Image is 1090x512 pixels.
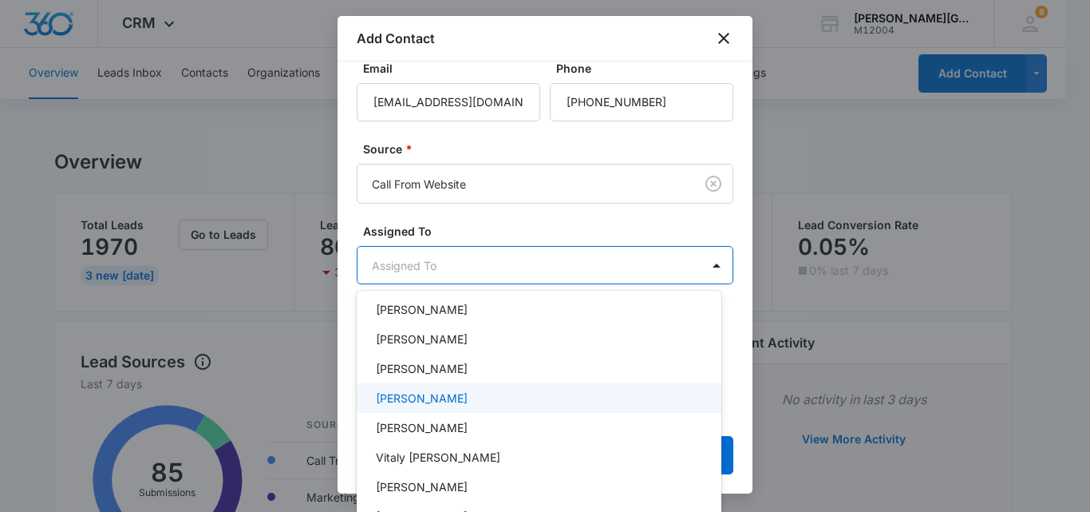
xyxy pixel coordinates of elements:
[376,419,468,436] p: [PERSON_NAME]
[376,360,468,377] p: [PERSON_NAME]
[376,449,500,466] p: Vitaly [PERSON_NAME]
[376,390,468,407] p: [PERSON_NAME]
[376,331,468,347] p: [PERSON_NAME]
[376,301,468,318] p: [PERSON_NAME]
[376,478,468,495] p: [PERSON_NAME]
